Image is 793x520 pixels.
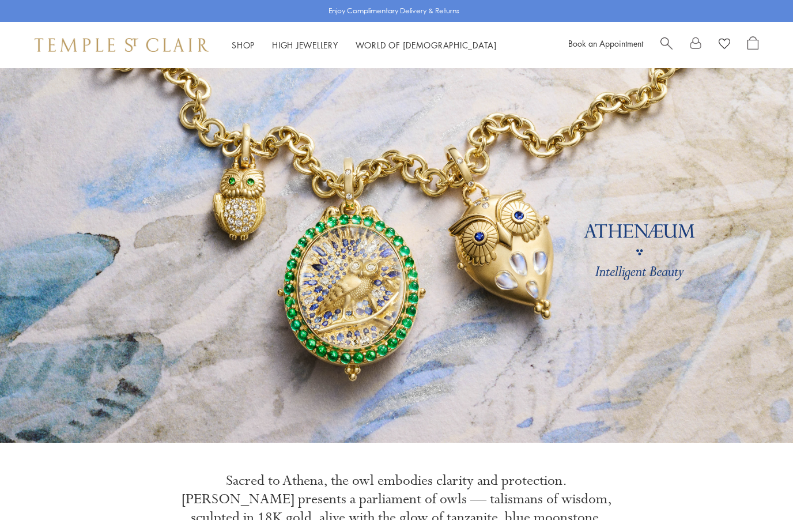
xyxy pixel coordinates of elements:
a: Book an Appointment [568,37,643,49]
iframe: Gorgias live chat messenger [735,466,781,508]
a: View Wishlist [719,36,730,54]
a: High JewelleryHigh Jewellery [272,39,338,51]
nav: Main navigation [232,38,497,52]
a: Open Shopping Bag [747,36,758,54]
img: Temple St. Clair [35,38,209,52]
a: Search [660,36,673,54]
p: Enjoy Complimentary Delivery & Returns [328,5,459,17]
a: ShopShop [232,39,255,51]
a: World of [DEMOGRAPHIC_DATA]World of [DEMOGRAPHIC_DATA] [356,39,497,51]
